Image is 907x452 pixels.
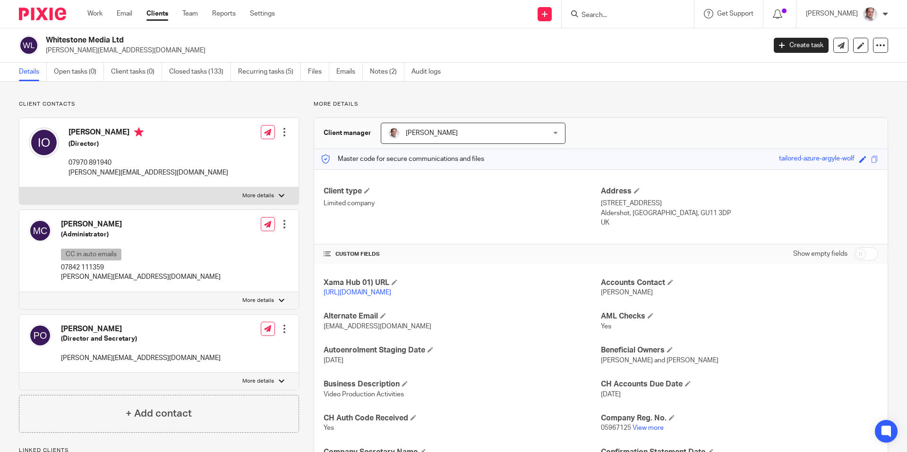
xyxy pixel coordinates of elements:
a: Work [87,9,103,18]
img: svg%3E [19,35,39,55]
a: Open tasks (0) [54,63,104,81]
h4: Autoenrolment Staging Date [324,345,601,355]
h2: Whitestone Media Ltd [46,35,617,45]
h4: CUSTOM FIELDS [324,251,601,258]
a: Team [182,9,198,18]
h4: + Add contact [126,406,192,421]
img: Munro%20Partners-3202.jpg [863,7,878,22]
a: Create task [774,38,829,53]
a: [URL][DOMAIN_NAME] [324,289,391,296]
p: [PERSON_NAME][EMAIL_ADDRESS][DOMAIN_NAME] [61,272,221,282]
a: Reports [212,9,236,18]
a: Emails [336,63,363,81]
a: Clients [146,9,168,18]
span: [PERSON_NAME] [601,289,653,296]
span: Yes [601,323,611,330]
p: 07970 891940 [68,158,228,167]
img: svg%3E [29,219,51,242]
img: Munro%20Partners-3202.jpg [388,127,400,139]
input: Search [581,11,666,20]
a: Recurring tasks (5) [238,63,301,81]
p: [STREET_ADDRESS] [601,199,878,208]
h4: Accounts Contact [601,278,878,288]
p: CC in auto emails [61,249,121,260]
span: Video Production Activities [324,391,404,398]
h5: (Director and Secretary) [61,334,221,343]
p: Master code for secure communications and files [321,154,484,164]
img: svg%3E [29,127,59,158]
i: Primary [134,127,144,137]
h3: Client manager [324,128,371,138]
h5: (Director) [68,139,228,149]
a: Client tasks (0) [111,63,162,81]
p: More details [242,297,274,304]
span: [PERSON_NAME] [406,130,458,136]
h4: Company Reg. No. [601,413,878,423]
span: [DATE] [601,391,621,398]
img: svg%3E [29,324,51,347]
p: [PERSON_NAME] [806,9,858,18]
p: [PERSON_NAME][EMAIL_ADDRESS][DOMAIN_NAME] [46,46,760,55]
div: tailored-azure-argyle-wolf [779,154,855,165]
span: Get Support [717,10,753,17]
a: Audit logs [411,63,448,81]
span: Yes [324,425,334,431]
h4: AML Checks [601,311,878,321]
p: More details [242,192,274,200]
h4: Alternate Email [324,311,601,321]
p: Aldershot, [GEOGRAPHIC_DATA], GU11 3DP [601,209,878,218]
h4: [PERSON_NAME] [61,324,221,334]
p: [PERSON_NAME][EMAIL_ADDRESS][DOMAIN_NAME] [61,353,221,363]
a: Notes (2) [370,63,404,81]
h4: Address [601,186,878,196]
img: Pixie [19,8,66,20]
a: Settings [250,9,275,18]
a: Files [308,63,329,81]
p: UK [601,218,878,227]
h4: CH Accounts Due Date [601,379,878,389]
span: [PERSON_NAME] and [PERSON_NAME] [601,357,719,364]
a: View more [633,425,664,431]
h5: (Administrator) [61,230,221,239]
p: Limited company [324,199,601,208]
span: [EMAIL_ADDRESS][DOMAIN_NAME] [324,323,431,330]
span: 05967125 [601,425,631,431]
a: Email [117,9,132,18]
p: More details [242,377,274,385]
p: 07842 111359 [61,263,221,272]
h4: CH Auth Code Received [324,413,601,423]
label: Show empty fields [793,249,847,259]
span: [DATE] [324,357,343,364]
p: [PERSON_NAME][EMAIL_ADDRESS][DOMAIN_NAME] [68,168,228,177]
p: Client contacts [19,100,299,108]
h4: Beneficial Owners [601,345,878,355]
h4: Business Description [324,379,601,389]
h4: Client type [324,186,601,196]
a: Closed tasks (133) [169,63,231,81]
h4: [PERSON_NAME] [61,219,221,229]
a: Details [19,63,47,81]
h4: [PERSON_NAME] [68,127,228,139]
h4: Xama Hub 01) URL [324,278,601,288]
p: More details [314,100,888,108]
